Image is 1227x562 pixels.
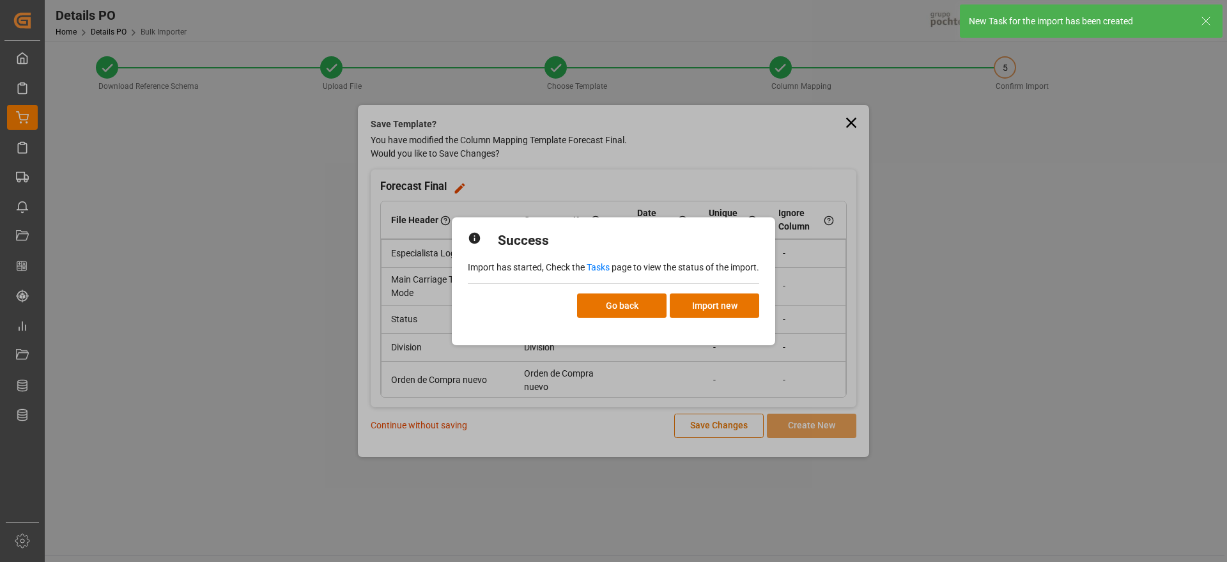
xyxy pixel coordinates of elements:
[498,231,549,251] h2: Success
[670,293,759,318] button: Import new
[577,293,667,318] button: Go back
[587,262,610,272] a: Tasks
[969,15,1189,28] div: New Task for the import has been created
[468,261,759,274] p: Import has started, Check the page to view the status of the import.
